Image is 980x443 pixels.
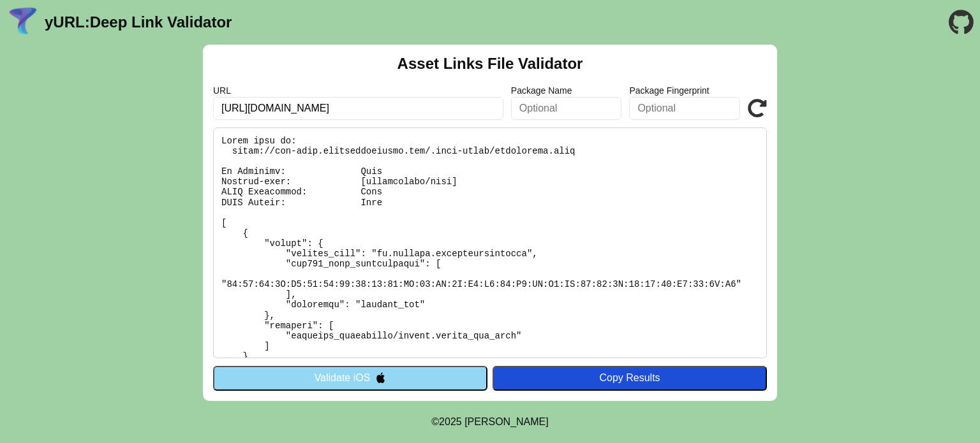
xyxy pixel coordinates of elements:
span: 2025 [439,416,462,427]
div: Copy Results [499,372,761,384]
input: Optional [629,97,740,120]
a: yURL:Deep Link Validator [45,13,232,31]
img: appleIcon.svg [375,372,386,383]
button: Validate iOS [213,366,487,390]
label: URL [213,85,503,96]
button: Copy Results [493,366,767,390]
img: yURL Logo [6,6,40,39]
pre: Lorem ipsu do: sitam://con-adip.elitseddoeiusmo.tem/.inci-utlab/etdolorema.aliq En Adminimv: Quis... [213,127,767,358]
label: Package Name [511,85,622,96]
a: Michael Ibragimchayev's Personal Site [464,416,549,427]
h2: Asset Links File Validator [397,55,583,73]
input: Optional [511,97,622,120]
input: Required [213,97,503,120]
footer: © [431,401,548,443]
label: Package Fingerprint [629,85,740,96]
